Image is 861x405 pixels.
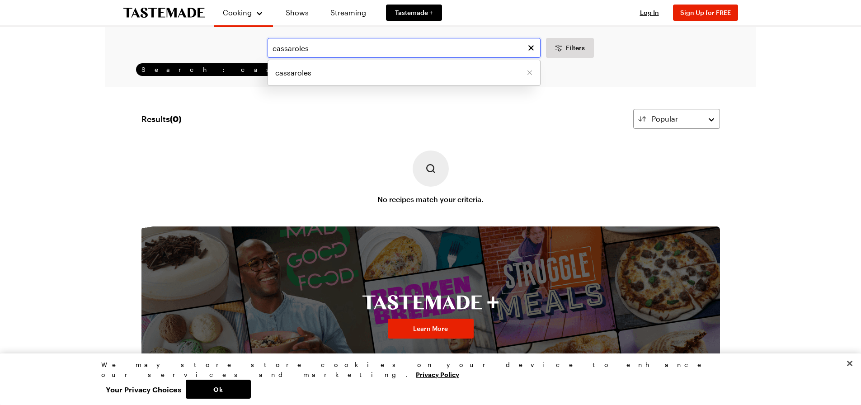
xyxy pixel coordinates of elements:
div: Privacy [101,360,752,399]
button: Sign Up for FREE [673,5,738,21]
button: Your Privacy Choices [101,380,186,399]
a: More information about your privacy, opens in a new tab [416,370,459,378]
button: Ok [186,380,251,399]
span: Learn More [413,324,448,333]
span: Filters [566,43,585,52]
span: Cooking [223,8,252,17]
span: Popular [652,113,678,124]
button: Clear search [526,43,536,53]
button: Desktop filters [546,38,594,58]
a: Tastemade + [386,5,442,21]
span: ( 0 ) [170,114,181,124]
button: Remove [object Object] [527,70,533,76]
button: Popular [633,109,720,129]
img: Tastemade Plus Logo Banner [362,295,499,310]
span: Tastemade + [395,8,433,17]
button: Close [840,353,860,373]
p: No recipes match your criteria. [377,194,484,205]
input: Search for a Recipe [268,38,541,58]
a: Learn More [388,319,474,339]
span: Sign Up for FREE [680,9,731,16]
span: Search: cassaroles [141,66,358,74]
button: Log In [631,8,668,17]
span: cassaroles [275,67,311,78]
span: Results [141,113,181,125]
a: To Tastemade Home Page [123,8,205,18]
button: Cooking [223,4,264,22]
img: Missing content placeholder [413,151,449,187]
span: Log In [640,9,659,16]
div: We may store store cookies on your device to enhance our services and marketing. [101,360,752,380]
